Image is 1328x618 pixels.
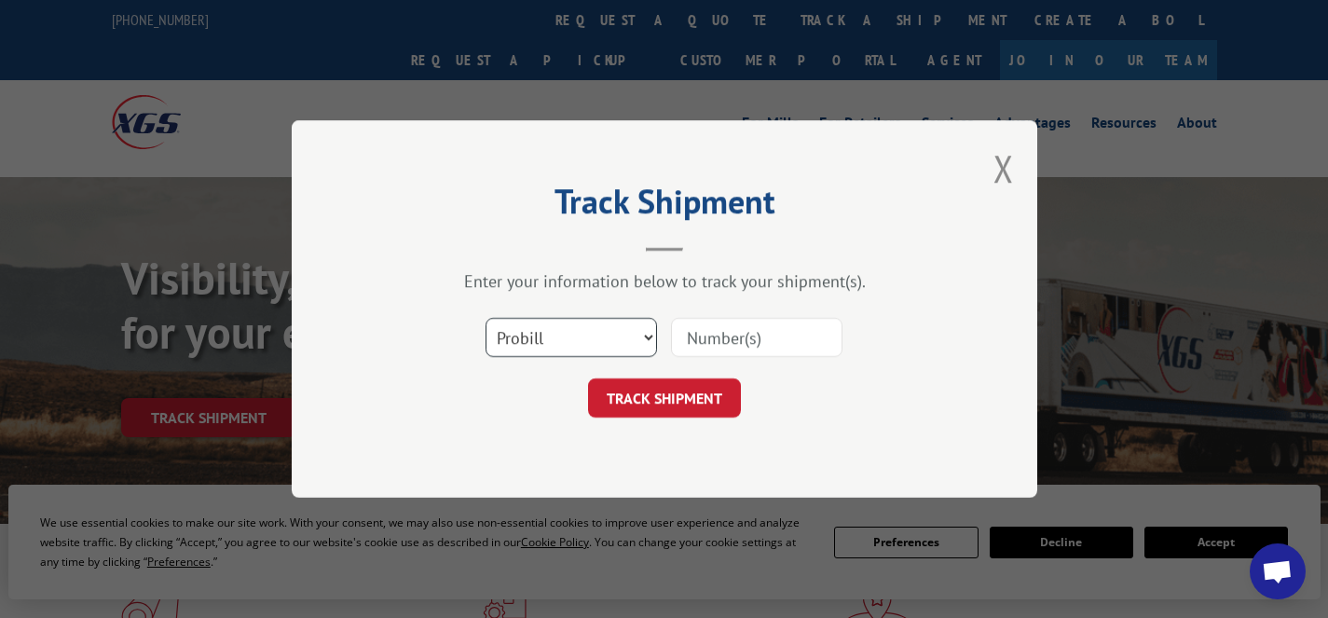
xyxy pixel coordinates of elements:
[385,188,944,224] h2: Track Shipment
[1250,543,1306,599] div: Open chat
[671,318,842,357] input: Number(s)
[385,270,944,292] div: Enter your information below to track your shipment(s).
[588,378,741,418] button: TRACK SHIPMENT
[993,144,1014,193] button: Close modal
